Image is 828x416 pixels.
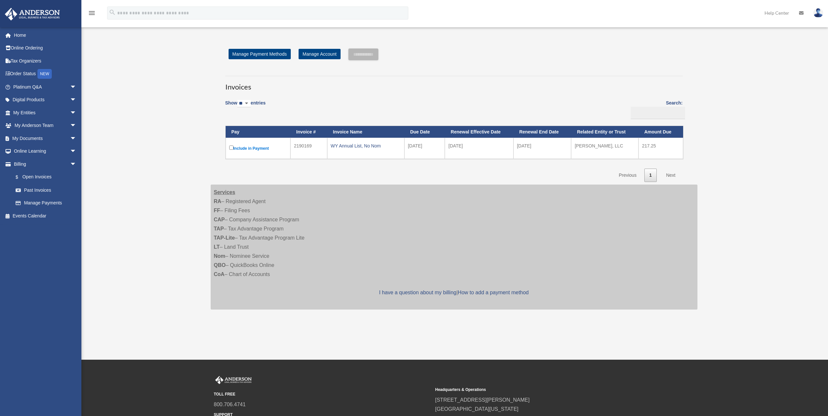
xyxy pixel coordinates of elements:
a: Past Invoices [9,184,83,197]
th: Invoice Name: activate to sort column ascending [327,126,404,138]
strong: RA [214,199,221,204]
td: [DATE] [404,138,445,159]
a: Online Learningarrow_drop_down [5,145,86,158]
div: WY Annual List, No Nom [331,141,401,150]
small: Headquarters & Operations [435,386,652,393]
strong: Services [214,189,235,195]
a: 800.706.4741 [214,402,246,407]
td: 217.25 [639,138,683,159]
td: [PERSON_NAME], LLC [571,138,639,159]
a: Events Calendar [5,209,86,222]
a: I have a question about my billing [379,290,456,295]
a: My Anderson Teamarrow_drop_down [5,119,86,132]
label: Show entries [225,99,266,114]
strong: Nom [214,253,226,259]
input: Search: [631,107,685,119]
strong: CoA [214,271,225,277]
span: arrow_drop_down [70,145,83,158]
a: Manage Payment Methods [229,49,291,59]
th: Amount Due: activate to sort column ascending [639,126,683,138]
strong: FF [214,208,220,213]
th: Pay: activate to sort column descending [226,126,290,138]
a: menu [88,11,96,17]
a: Digital Productsarrow_drop_down [5,93,86,106]
th: Renewal Effective Date: activate to sort column ascending [445,126,513,138]
a: Billingarrow_drop_down [5,158,83,171]
img: User Pic [813,8,823,18]
a: Manage Payments [9,197,83,210]
a: Order StatusNEW [5,67,86,81]
img: Anderson Advisors Platinum Portal [214,376,253,384]
a: Tax Organizers [5,54,86,67]
a: 1 [644,169,657,182]
td: [DATE] [445,138,513,159]
label: Include in Payment [229,144,287,152]
a: Manage Account [299,49,340,59]
th: Due Date: activate to sort column ascending [404,126,445,138]
p: | [214,288,694,297]
strong: LT [214,244,220,250]
th: Renewal End Date: activate to sort column ascending [513,126,571,138]
a: How to add a payment method [458,290,529,295]
span: arrow_drop_down [70,106,83,119]
a: [STREET_ADDRESS][PERSON_NAME] [435,397,530,403]
input: Include in Payment [229,146,233,150]
div: – Registered Agent – Filing Fees – Company Assistance Program – Tax Advantage Program – Tax Advan... [211,185,697,310]
strong: TAP [214,226,224,231]
span: arrow_drop_down [70,93,83,107]
h3: Invoices [225,76,683,92]
td: 2190169 [290,138,327,159]
i: menu [88,9,96,17]
span: arrow_drop_down [70,158,83,171]
a: My Documentsarrow_drop_down [5,132,86,145]
td: [DATE] [513,138,571,159]
span: arrow_drop_down [70,119,83,132]
a: My Entitiesarrow_drop_down [5,106,86,119]
i: search [109,9,116,16]
strong: CAP [214,217,225,222]
a: $Open Invoices [9,171,80,184]
a: Home [5,29,86,42]
label: Search: [628,99,683,119]
small: TOLL FREE [214,391,431,398]
strong: TAP-Lite [214,235,235,241]
select: Showentries [237,100,251,107]
strong: QBO [214,262,226,268]
a: Next [661,169,681,182]
a: Previous [614,169,641,182]
span: $ [19,173,22,181]
span: arrow_drop_down [70,80,83,94]
a: Online Ordering [5,42,86,55]
span: arrow_drop_down [70,132,83,145]
div: NEW [37,69,52,79]
th: Invoice #: activate to sort column ascending [290,126,327,138]
a: [GEOGRAPHIC_DATA][US_STATE] [435,406,519,412]
img: Anderson Advisors Platinum Portal [3,8,62,21]
a: Platinum Q&Aarrow_drop_down [5,80,86,93]
th: Related Entity or Trust: activate to sort column ascending [571,126,639,138]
